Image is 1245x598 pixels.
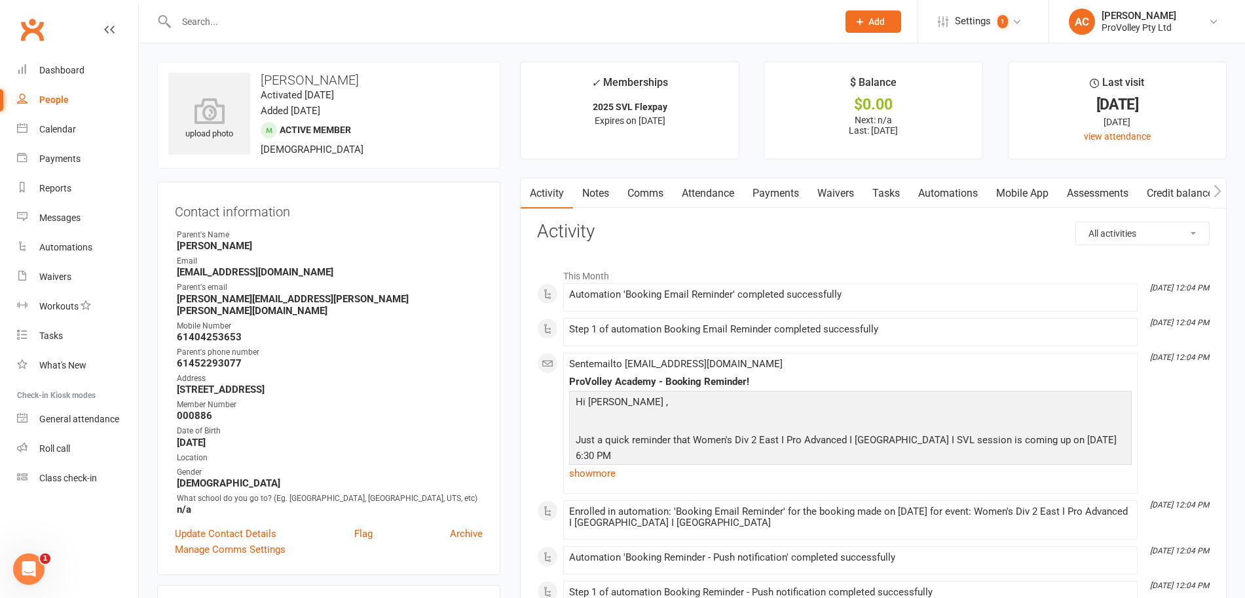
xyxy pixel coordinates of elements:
[569,506,1132,528] div: Enrolled in automation: 'Booking Email Reminder' for the booking made on [DATE] for event: Women'...
[177,357,483,369] strong: 61452293077
[177,346,483,359] div: Parent's phone number
[39,212,81,223] div: Messages
[450,526,483,542] a: Archive
[177,477,483,489] strong: [DEMOGRAPHIC_DATA]
[850,74,897,98] div: $ Balance
[39,94,69,105] div: People
[776,98,970,111] div: $0.00
[280,125,351,135] span: Active member
[17,56,138,85] a: Dashboard
[354,526,373,542] a: Flag
[17,203,138,233] a: Messages
[39,153,81,164] div: Payments
[17,434,138,464] a: Roll call
[40,553,50,564] span: 1
[172,12,828,31] input: Search...
[997,15,1008,28] span: 1
[845,10,901,33] button: Add
[909,178,987,209] a: Automations
[177,466,483,479] div: Gender
[1084,131,1151,142] a: view attendance
[17,321,138,351] a: Tasks
[177,320,483,332] div: Mobile Number
[1150,353,1209,362] i: [DATE] 12:04 PM
[572,432,1128,467] p: Just a quick reminder that Women's Div 2 East I Pro Advanced I [GEOGRAPHIC_DATA] I SVL session is...
[1150,500,1209,509] i: [DATE] 12:04 PM
[177,240,483,252] strong: [PERSON_NAME]
[955,7,991,36] span: Settings
[177,281,483,294] div: Parent's email
[177,399,483,411] div: Member Number
[537,262,1210,283] li: This Month
[1102,10,1176,22] div: [PERSON_NAME]
[593,102,667,112] strong: 2025 SVL Flexpay
[16,13,48,46] a: Clubworx
[168,73,489,87] h3: [PERSON_NAME]
[808,178,863,209] a: Waivers
[673,178,743,209] a: Attendance
[17,464,138,493] a: Class kiosk mode
[177,331,483,343] strong: 61404253653
[39,124,76,134] div: Calendar
[177,266,483,278] strong: [EMAIL_ADDRESS][DOMAIN_NAME]
[863,178,909,209] a: Tasks
[175,199,483,219] h3: Contact information
[177,492,483,505] div: What school do you go to? (Eg. [GEOGRAPHIC_DATA], [GEOGRAPHIC_DATA], UTS, etc)
[1138,178,1222,209] a: Credit balance
[569,552,1132,563] div: Automation 'Booking Reminder - Push notification' completed successfully
[868,16,885,27] span: Add
[177,504,483,515] strong: n/a
[1150,318,1209,327] i: [DATE] 12:04 PM
[39,414,119,424] div: General attendance
[569,358,783,370] span: Sent email to [EMAIL_ADDRESS][DOMAIN_NAME]
[168,98,250,141] div: upload photo
[1102,22,1176,33] div: ProVolley Pty Ltd
[1020,98,1214,111] div: [DATE]
[569,324,1132,335] div: Step 1 of automation Booking Email Reminder completed successfully
[1150,546,1209,555] i: [DATE] 12:04 PM
[39,301,79,311] div: Workouts
[591,77,600,89] i: ✓
[573,178,618,209] a: Notes
[569,289,1132,300] div: Automation 'Booking Email Reminder' completed successfully
[39,360,86,370] div: What's New
[13,553,45,585] iframe: Intercom live chat
[261,105,320,117] time: Added [DATE]
[17,144,138,174] a: Payments
[39,183,71,193] div: Reports
[177,372,483,385] div: Address
[569,464,1132,483] a: show more
[17,85,138,115] a: People
[569,376,1132,388] div: ProVolley Academy - Booking Reminder!
[39,473,97,483] div: Class check-in
[175,526,276,542] a: Update Contact Details
[39,65,84,75] div: Dashboard
[177,293,483,317] strong: [PERSON_NAME][EMAIL_ADDRESS][PERSON_NAME][PERSON_NAME][DOMAIN_NAME]
[17,233,138,262] a: Automations
[261,144,363,155] span: [DEMOGRAPHIC_DATA]
[261,89,334,101] time: Activated [DATE]
[595,115,665,126] span: Expires on [DATE]
[17,262,138,292] a: Waivers
[572,394,1128,413] p: Hi [PERSON_NAME] ,
[39,443,70,454] div: Roll call
[177,255,483,268] div: Email
[39,271,71,282] div: Waivers
[1150,283,1209,292] i: [DATE] 12:04 PM
[177,452,483,464] div: Location
[1150,581,1209,590] i: [DATE] 12:04 PM
[591,74,668,98] div: Memberships
[521,178,573,209] a: Activity
[618,178,673,209] a: Comms
[39,242,92,252] div: Automations
[17,174,138,203] a: Reports
[743,178,808,209] a: Payments
[569,587,1132,598] div: Step 1 of automation Booking Reminder - Push notification completed successfully
[17,351,138,380] a: What's New
[776,115,970,136] p: Next: n/a Last: [DATE]
[39,330,63,341] div: Tasks
[1069,9,1095,35] div: AC
[177,437,483,448] strong: [DATE]
[17,115,138,144] a: Calendar
[1020,115,1214,129] div: [DATE]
